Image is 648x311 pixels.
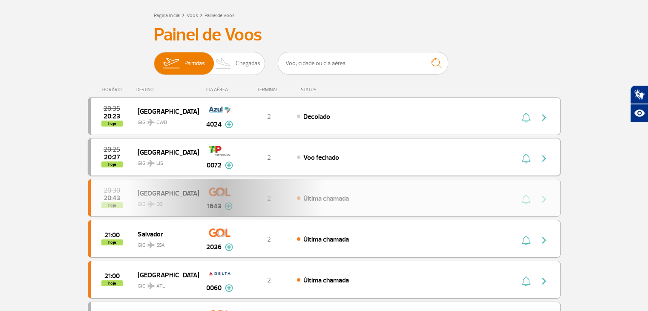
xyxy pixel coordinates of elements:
[147,119,155,126] img: destiny_airplane.svg
[236,52,260,75] span: Chegadas
[156,242,165,249] span: SSA
[101,161,123,167] span: hoje
[156,119,167,127] span: CWB
[206,119,222,130] span: 4024
[104,232,120,238] span: 2025-09-30 21:00:00
[211,52,236,75] img: slider-desembarque
[182,10,185,20] a: >
[147,242,155,248] img: destiny_airplane.svg
[138,106,192,117] span: [GEOGRAPHIC_DATA]
[104,106,120,112] span: 2025-09-30 20:35:00
[104,147,120,153] span: 2025-09-30 20:25:00
[104,154,120,160] span: 2025-09-30 20:27:47
[187,12,198,19] a: Voos
[297,87,366,92] div: STATUS
[267,153,271,162] span: 2
[630,104,648,123] button: Abrir recursos assistivos.
[539,235,549,245] img: seta-direita-painel-voo.svg
[225,161,233,169] img: mais-info-painel-voo.svg
[104,113,120,119] span: 2025-09-30 20:23:04
[101,239,123,245] span: hoje
[199,87,241,92] div: CIA AÉREA
[539,276,549,286] img: seta-direita-painel-voo.svg
[147,160,155,167] img: destiny_airplane.svg
[267,112,271,121] span: 2
[104,273,120,279] span: 2025-09-30 21:00:00
[241,87,297,92] div: TERMINAL
[101,280,123,286] span: hoje
[303,276,349,285] span: Última chamada
[206,242,222,252] span: 2036
[521,235,530,245] img: sino-painel-voo.svg
[225,243,233,251] img: mais-info-painel-voo.svg
[225,121,233,128] img: mais-info-painel-voo.svg
[138,114,192,127] span: GIG
[521,153,530,164] img: sino-painel-voo.svg
[158,52,184,75] img: slider-embarque
[278,52,448,75] input: Voo, cidade ou cia aérea
[200,10,203,20] a: >
[206,283,222,293] span: 0060
[138,147,192,158] span: [GEOGRAPHIC_DATA]
[521,276,530,286] img: sino-painel-voo.svg
[267,276,271,285] span: 2
[630,85,648,123] div: Plugin de acessibilidade da Hand Talk.
[267,235,271,244] span: 2
[156,282,165,290] span: ATL
[184,52,205,75] span: Partidas
[138,269,192,280] span: [GEOGRAPHIC_DATA]
[630,85,648,104] button: Abrir tradutor de língua de sinais.
[90,87,137,92] div: HORÁRIO
[138,237,192,249] span: GIG
[147,282,155,289] img: destiny_airplane.svg
[303,112,330,121] span: Decolado
[101,121,123,127] span: hoje
[303,235,349,244] span: Última chamada
[138,278,192,290] span: GIG
[303,153,339,162] span: Voo fechado
[154,24,495,46] h3: Painel de Voos
[521,112,530,123] img: sino-painel-voo.svg
[204,12,235,19] a: Painel de Voos
[207,160,222,170] span: 0072
[156,160,163,167] span: LIS
[136,87,199,92] div: DESTINO
[138,228,192,239] span: Salvador
[539,153,549,164] img: seta-direita-painel-voo.svg
[154,12,180,19] a: Página Inicial
[225,284,233,292] img: mais-info-painel-voo.svg
[539,112,549,123] img: seta-direita-painel-voo.svg
[138,155,192,167] span: GIG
